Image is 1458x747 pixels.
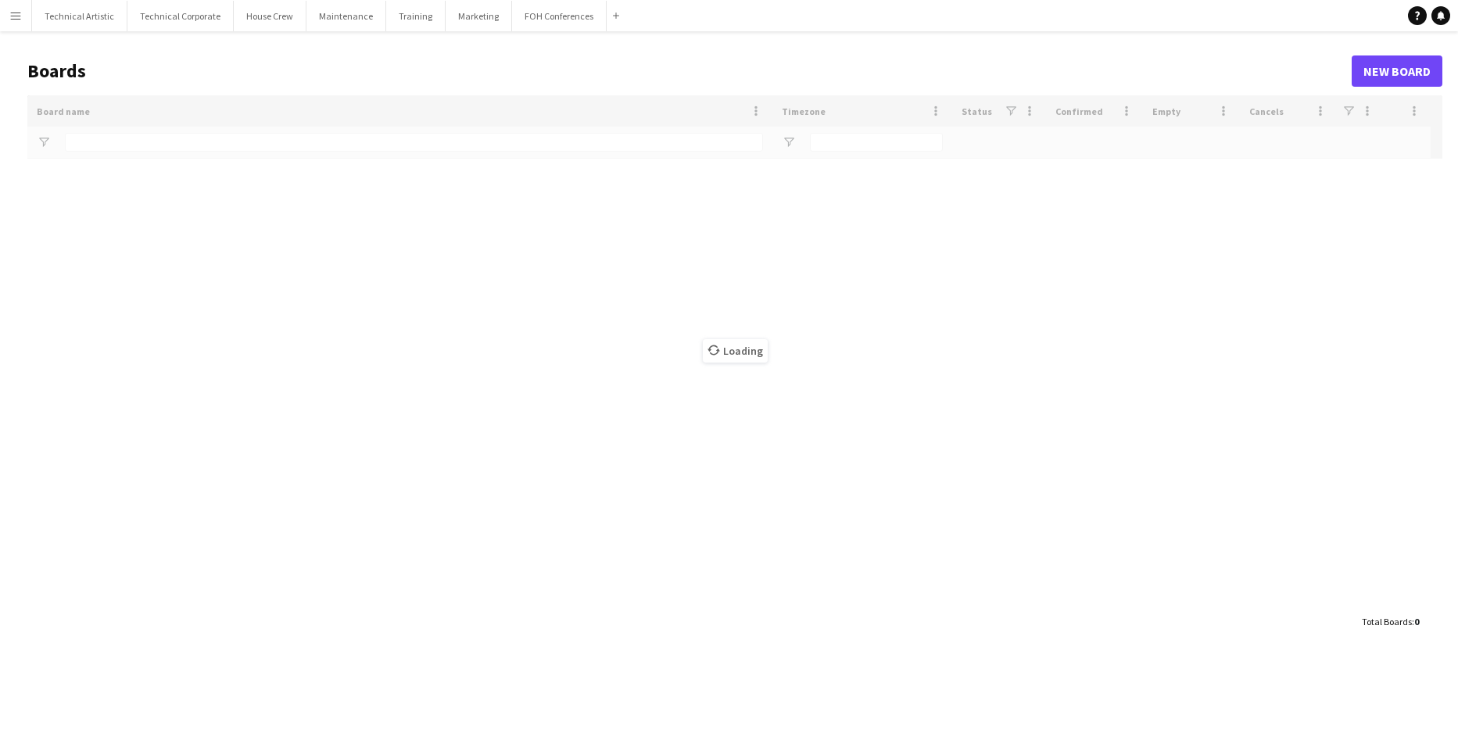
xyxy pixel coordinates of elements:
[1352,55,1442,87] a: New Board
[1414,616,1419,627] span: 0
[1362,606,1419,637] div: :
[1362,616,1412,627] span: Total Boards
[27,59,1352,83] h1: Boards
[306,1,386,31] button: Maintenance
[32,1,127,31] button: Technical Artistic
[386,1,446,31] button: Training
[446,1,512,31] button: Marketing
[512,1,607,31] button: FOH Conferences
[703,339,768,363] span: Loading
[127,1,234,31] button: Technical Corporate
[234,1,306,31] button: House Crew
